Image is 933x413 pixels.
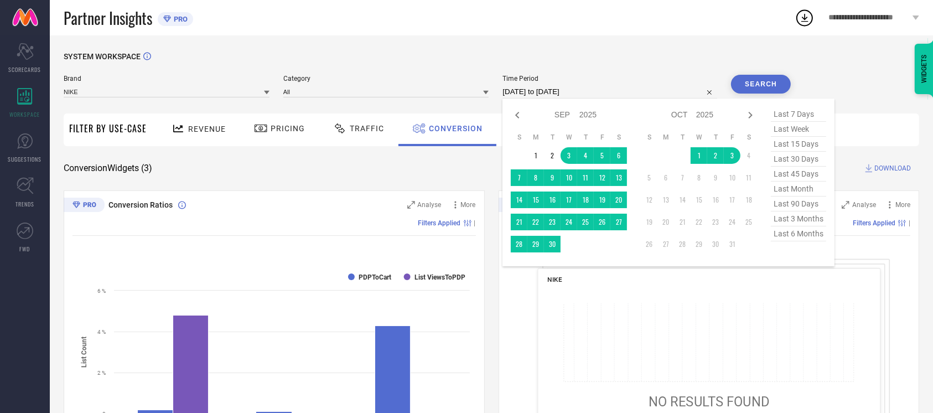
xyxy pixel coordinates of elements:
td: Thu Oct 16 2025 [707,192,724,208]
span: NO RESULTS FOUND [649,394,769,409]
td: Sun Oct 26 2025 [641,236,657,252]
span: Filters Applied [853,219,895,227]
td: Mon Sep 08 2025 [527,169,544,186]
th: Monday [527,133,544,142]
span: More [461,201,476,209]
text: 2 % [97,370,106,376]
span: last 7 days [771,107,826,122]
td: Sun Oct 19 2025 [641,214,657,230]
td: Mon Oct 13 2025 [657,192,674,208]
span: Category [283,75,489,82]
td: Sat Sep 06 2025 [610,147,627,164]
td: Fri Oct 03 2025 [724,147,740,164]
span: last 3 months [771,211,826,226]
tspan: List Count [80,337,88,368]
text: List ViewsToPDP [414,273,465,281]
span: Analyse [418,201,442,209]
svg: Zoom [842,201,849,209]
th: Thursday [707,133,724,142]
td: Wed Oct 29 2025 [691,236,707,252]
td: Sat Oct 11 2025 [740,169,757,186]
td: Fri Oct 17 2025 [724,192,740,208]
div: Next month [744,109,757,122]
span: NIKE [547,276,562,283]
td: Tue Sep 30 2025 [544,236,561,252]
td: Tue Sep 09 2025 [544,169,561,186]
text: 6 % [97,288,106,294]
button: Search [731,75,791,94]
td: Thu Sep 11 2025 [577,169,594,186]
th: Sunday [641,133,657,142]
th: Friday [594,133,610,142]
span: last 45 days [771,167,826,182]
td: Thu Oct 09 2025 [707,169,724,186]
th: Wednesday [691,133,707,142]
span: Revenue [188,125,226,133]
td: Sun Sep 14 2025 [511,192,527,208]
td: Fri Oct 31 2025 [724,236,740,252]
span: Traffic [350,124,384,133]
td: Wed Oct 08 2025 [691,169,707,186]
td: Sat Sep 13 2025 [610,169,627,186]
span: Partner Insights [64,7,152,29]
input: Select time period [502,85,717,99]
span: More [895,201,910,209]
span: Conversion Ratios [108,200,173,209]
td: Sat Oct 25 2025 [740,214,757,230]
th: Friday [724,133,740,142]
td: Thu Oct 23 2025 [707,214,724,230]
td: Mon Oct 20 2025 [657,214,674,230]
div: Premium [499,198,540,214]
span: Conversion [429,124,483,133]
td: Wed Sep 24 2025 [561,214,577,230]
th: Monday [657,133,674,142]
div: Previous month [511,109,524,122]
span: DOWNLOAD [874,163,911,174]
span: Pricing [271,124,305,133]
td: Tue Oct 21 2025 [674,214,691,230]
td: Fri Sep 26 2025 [594,214,610,230]
span: WORKSPACE [10,110,40,118]
td: Fri Oct 24 2025 [724,214,740,230]
td: Mon Oct 06 2025 [657,169,674,186]
td: Sun Sep 07 2025 [511,169,527,186]
td: Thu Sep 18 2025 [577,192,594,208]
td: Tue Oct 28 2025 [674,236,691,252]
div: Open download list [795,8,815,28]
th: Wednesday [561,133,577,142]
td: Sat Sep 20 2025 [610,192,627,208]
span: Analyse [852,201,876,209]
td: Fri Oct 10 2025 [724,169,740,186]
td: Wed Oct 15 2025 [691,192,707,208]
td: Mon Sep 15 2025 [527,192,544,208]
th: Saturday [610,133,627,142]
span: Filters Applied [418,219,461,227]
span: last week [771,122,826,137]
span: last 6 months [771,226,826,241]
span: Brand [64,75,269,82]
td: Wed Oct 22 2025 [691,214,707,230]
span: last 15 days [771,137,826,152]
span: last month [771,182,826,197]
td: Sun Sep 21 2025 [511,214,527,230]
span: PRO [171,15,188,23]
td: Sat Sep 27 2025 [610,214,627,230]
td: Mon Sep 22 2025 [527,214,544,230]
th: Saturday [740,133,757,142]
span: Conversion Widgets ( 3 ) [64,163,152,174]
svg: Zoom [407,201,415,209]
span: TRENDS [15,200,34,208]
span: FWD [20,245,30,253]
td: Fri Sep 12 2025 [594,169,610,186]
span: last 30 days [771,152,826,167]
td: Mon Sep 29 2025 [527,236,544,252]
td: Sat Oct 04 2025 [740,147,757,164]
td: Sat Oct 18 2025 [740,192,757,208]
span: last 90 days [771,197,826,211]
th: Tuesday [544,133,561,142]
span: SCORECARDS [9,65,42,74]
td: Thu Oct 30 2025 [707,236,724,252]
td: Fri Sep 19 2025 [594,192,610,208]
td: Mon Oct 27 2025 [657,236,674,252]
span: | [474,219,476,227]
